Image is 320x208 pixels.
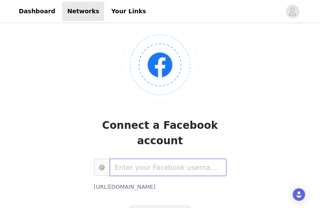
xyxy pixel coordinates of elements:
div: avatar [288,5,297,18]
input: Enter your Facebook username [110,159,226,176]
div: Open Intercom Messenger [293,188,305,201]
a: Your Links [106,2,151,21]
span: @ [94,159,110,176]
img: Logo [121,26,199,104]
div: [URL][DOMAIN_NAME] [94,183,226,191]
a: Networks [62,2,104,21]
span: Connect a Facebook account [102,119,218,147]
a: Dashboard [14,2,60,21]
